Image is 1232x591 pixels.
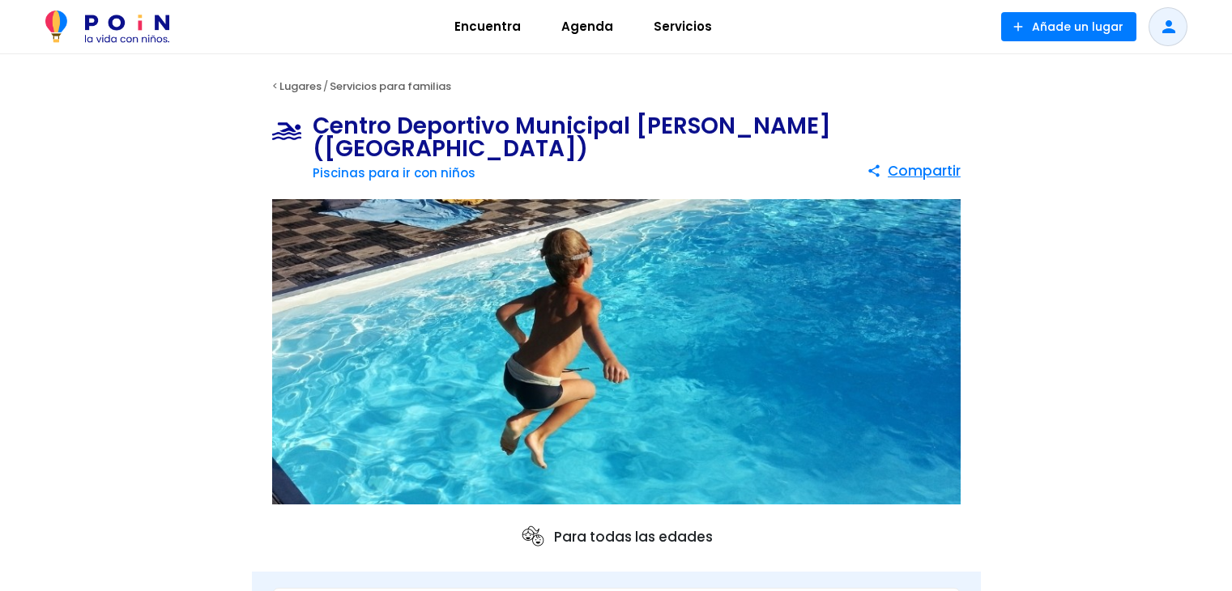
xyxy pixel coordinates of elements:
a: Lugares [279,79,322,94]
a: Piscinas para ir con niños [313,164,475,181]
a: Encuentra [434,7,541,46]
span: Encuentra [447,14,528,40]
a: Servicios para familias [330,79,451,94]
button: Compartir [867,156,961,185]
img: POiN [45,11,169,43]
p: Para todas las edades [520,524,713,550]
a: Agenda [541,7,633,46]
h1: Centro Deportivo Municipal [PERSON_NAME] ([GEOGRAPHIC_DATA]) [313,115,867,160]
span: Agenda [554,14,620,40]
a: Servicios [633,7,732,46]
div: < / [252,74,981,99]
span: Servicios [646,14,719,40]
img: Centro Deportivo Municipal María Jesús Rosa (La Vaguada) [272,199,961,505]
button: Añade un lugar [1001,12,1136,41]
img: ages icon [520,524,546,550]
img: Piscinas para ir con niños [272,115,313,147]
